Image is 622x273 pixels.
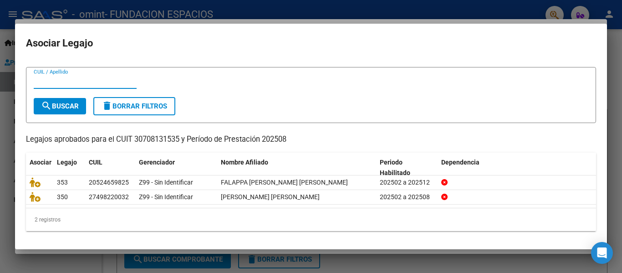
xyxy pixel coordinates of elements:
[139,179,193,186] span: Z99 - Sin Identificar
[221,159,268,166] span: Nombre Afiliado
[57,193,68,201] span: 350
[26,208,596,231] div: 2 registros
[89,159,102,166] span: CUIL
[376,153,438,183] datatable-header-cell: Periodo Habilitado
[26,153,53,183] datatable-header-cell: Asociar
[139,193,193,201] span: Z99 - Sin Identificar
[57,179,68,186] span: 353
[221,193,320,201] span: FALAPPA SAUER BIANCA EVELYN
[380,177,434,188] div: 202502 a 202512
[380,159,410,176] span: Periodo Habilitado
[85,153,135,183] datatable-header-cell: CUIL
[53,153,85,183] datatable-header-cell: Legajo
[89,192,129,202] div: 27498220032
[93,97,175,115] button: Borrar Filtros
[438,153,597,183] datatable-header-cell: Dependencia
[26,134,596,145] p: Legajos aprobados para el CUIT 30708131535 y Período de Prestación 202508
[221,179,348,186] span: FALAPPA SAUER IAN FABRICIO
[380,192,434,202] div: 202502 a 202508
[441,159,479,166] span: Dependencia
[34,98,86,114] button: Buscar
[26,35,596,52] h2: Asociar Legajo
[41,100,52,111] mat-icon: search
[57,159,77,166] span: Legajo
[135,153,217,183] datatable-header-cell: Gerenciador
[139,159,175,166] span: Gerenciador
[30,159,51,166] span: Asociar
[217,153,376,183] datatable-header-cell: Nombre Afiliado
[591,242,613,264] div: Open Intercom Messenger
[89,177,129,188] div: 20524659825
[102,100,112,111] mat-icon: delete
[41,102,79,110] span: Buscar
[102,102,167,110] span: Borrar Filtros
